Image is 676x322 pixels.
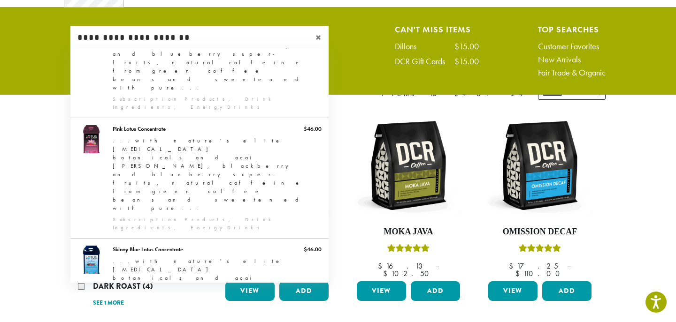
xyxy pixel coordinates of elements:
[315,32,329,43] span: ×
[354,112,462,277] a: Moka JavaRated 5.00 out of 5
[395,26,479,33] h4: Can't Miss Items
[354,227,462,237] h4: Moka Java
[411,281,460,301] button: Add
[279,281,329,301] button: Add
[395,57,454,66] div: DCR Gift Cards
[486,112,594,219] img: DCR-12oz-Omission-Decaf-scaled.png
[454,57,479,66] div: $15.00
[538,55,606,64] a: New Arrivals
[435,261,439,271] span: –
[143,281,153,292] span: (4)
[488,281,538,301] a: View
[387,243,430,257] div: Rated 5.00 out of 5
[93,281,143,292] span: Dark Roast
[454,42,479,51] div: $15.00
[378,261,386,271] span: $
[357,281,406,301] a: View
[486,227,594,237] h4: Omission Decaf
[225,281,275,301] a: View
[515,269,523,278] span: $
[395,42,426,51] div: Dillons
[383,269,391,278] span: $
[515,269,564,278] bdi: 110.00
[509,261,558,271] bdi: 17.25
[567,261,571,271] span: –
[93,299,124,308] a: See 1 more
[538,42,606,51] a: Customer Favorites
[538,26,606,33] h4: Top Searches
[486,112,594,277] a: Omission DecafRated 4.33 out of 5
[354,112,462,219] img: DCR-12oz-Moka-Java-Stock-scaled.png
[509,261,517,271] span: $
[383,269,433,278] bdi: 102.50
[542,281,591,301] button: Add
[519,243,561,257] div: Rated 4.33 out of 5
[378,261,426,271] bdi: 16.13
[538,68,606,77] a: Fair Trade & Organic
